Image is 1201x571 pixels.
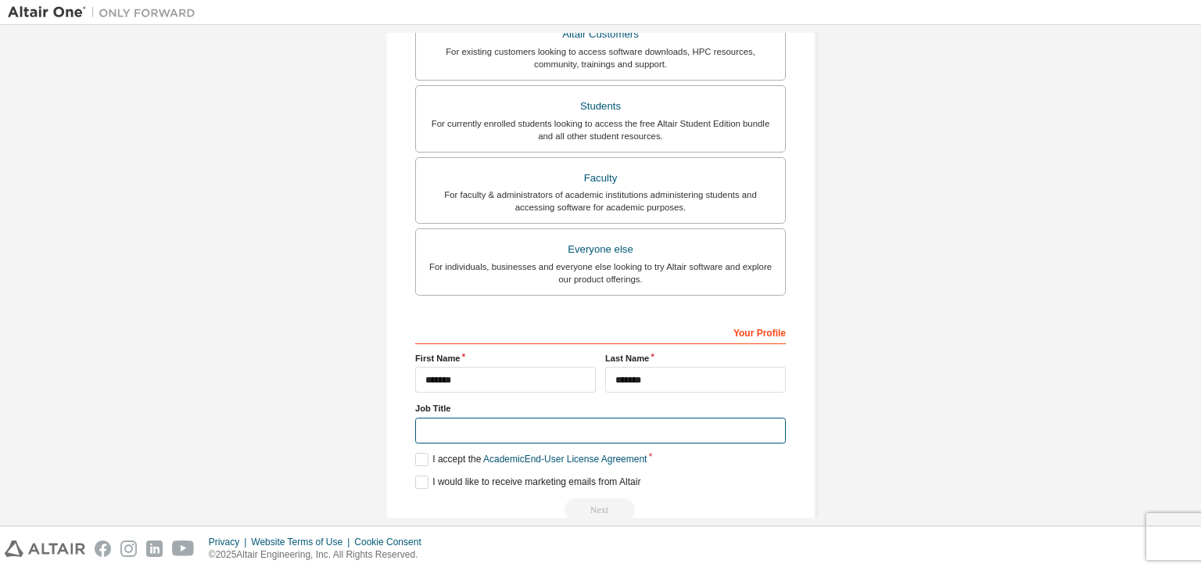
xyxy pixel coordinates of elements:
[425,117,776,142] div: For currently enrolled students looking to access the free Altair Student Edition bundle and all ...
[425,239,776,260] div: Everyone else
[5,540,85,557] img: altair_logo.svg
[95,540,111,557] img: facebook.svg
[209,548,431,562] p: © 2025 Altair Engineering, Inc. All Rights Reserved.
[415,498,786,522] div: Email already exists
[415,319,786,344] div: Your Profile
[120,540,137,557] img: instagram.svg
[425,23,776,45] div: Altair Customers
[8,5,203,20] img: Altair One
[425,167,776,189] div: Faculty
[415,476,640,489] label: I would like to receive marketing emails from Altair
[605,352,786,365] label: Last Name
[172,540,195,557] img: youtube.svg
[415,402,786,415] label: Job Title
[425,45,776,70] div: For existing customers looking to access software downloads, HPC resources, community, trainings ...
[415,453,647,466] label: I accept the
[415,352,596,365] label: First Name
[209,536,251,548] div: Privacy
[146,540,163,557] img: linkedin.svg
[425,95,776,117] div: Students
[425,189,776,214] div: For faculty & administrators of academic institutions administering students and accessing softwa...
[251,536,354,548] div: Website Terms of Use
[425,260,776,285] div: For individuals, businesses and everyone else looking to try Altair software and explore our prod...
[354,536,430,548] div: Cookie Consent
[483,454,647,465] a: Academic End-User License Agreement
